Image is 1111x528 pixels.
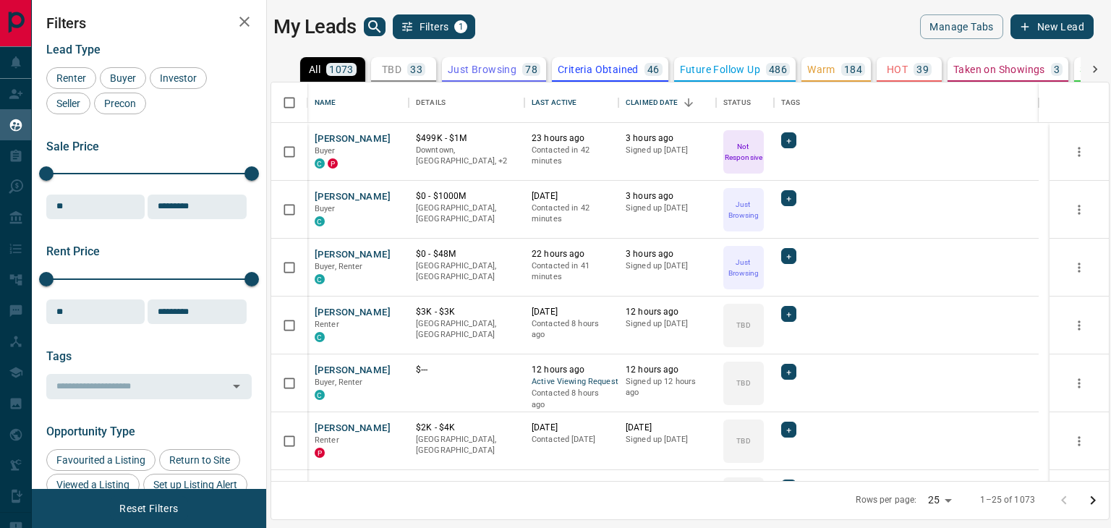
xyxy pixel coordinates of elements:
[100,67,146,89] div: Buyer
[315,190,391,204] button: [PERSON_NAME]
[532,82,576,123] div: Last Active
[725,257,762,278] p: Just Browsing
[46,14,252,32] h2: Filters
[416,203,517,225] p: [GEOGRAPHIC_DATA], [GEOGRAPHIC_DATA]
[532,132,611,145] p: 23 hours ago
[774,82,1039,123] div: Tags
[94,93,146,114] div: Precon
[769,64,787,74] p: 486
[315,480,391,493] button: [PERSON_NAME]
[46,349,72,363] span: Tags
[626,434,709,446] p: Signed up [DATE]
[315,320,339,329] span: Renter
[532,376,611,388] span: Active Viewing Request
[46,93,90,114] div: Seller
[393,14,476,39] button: Filters1
[626,364,709,376] p: 12 hours ago
[887,64,908,74] p: HOT
[626,480,709,492] p: [DATE]
[273,15,357,38] h1: My Leads
[416,364,517,376] p: $---
[315,364,391,378] button: [PERSON_NAME]
[680,64,760,74] p: Future Follow Up
[110,496,187,521] button: Reset Filters
[382,64,401,74] p: TBD
[916,64,929,74] p: 39
[781,480,796,495] div: +
[920,14,1003,39] button: Manage Tabs
[1068,315,1090,336] button: more
[416,306,517,318] p: $3K - $3K
[786,191,791,205] span: +
[1068,430,1090,452] button: more
[416,260,517,283] p: [GEOGRAPHIC_DATA], [GEOGRAPHIC_DATA]
[723,82,751,123] div: Status
[155,72,202,84] span: Investor
[786,365,791,379] span: +
[51,479,135,490] span: Viewed a Listing
[781,248,796,264] div: +
[46,67,96,89] div: Renter
[532,364,611,376] p: 12 hours ago
[532,434,611,446] p: Contacted [DATE]
[716,82,774,123] div: Status
[315,332,325,342] div: condos.ca
[226,376,247,396] button: Open
[51,454,150,466] span: Favourited a Listing
[315,216,325,226] div: condos.ca
[786,133,791,148] span: +
[416,480,517,492] p: $3K - $3K
[315,274,325,284] div: condos.ca
[626,190,709,203] p: 3 hours ago
[315,306,391,320] button: [PERSON_NAME]
[99,98,141,109] span: Precon
[1010,14,1094,39] button: New Lead
[410,64,422,74] p: 33
[1068,257,1090,278] button: more
[786,480,791,495] span: +
[781,190,796,206] div: +
[532,260,611,283] p: Contacted in 41 minutes
[856,494,916,506] p: Rows per page:
[315,248,391,262] button: [PERSON_NAME]
[329,64,354,74] p: 1073
[150,67,207,89] div: Investor
[416,82,446,123] div: Details
[309,64,320,74] p: All
[532,145,611,167] p: Contacted in 42 minutes
[416,318,517,341] p: [GEOGRAPHIC_DATA], [GEOGRAPHIC_DATA]
[532,388,611,410] p: Contacted 8 hours ago
[647,64,660,74] p: 46
[46,425,135,438] span: Opportunity Type
[159,449,240,471] div: Return to Site
[626,318,709,330] p: Signed up [DATE]
[786,249,791,263] span: +
[524,82,618,123] div: Last Active
[618,82,716,123] div: Claimed Date
[532,306,611,318] p: [DATE]
[315,82,336,123] div: Name
[46,449,156,471] div: Favourited a Listing
[1068,141,1090,163] button: more
[448,64,516,74] p: Just Browsing
[51,98,85,109] span: Seller
[781,306,796,322] div: +
[626,82,678,123] div: Claimed Date
[416,190,517,203] p: $0 - $1000M
[416,132,517,145] p: $499K - $1M
[532,203,611,225] p: Contacted in 42 minutes
[781,132,796,148] div: +
[315,158,325,169] div: condos.ca
[315,262,363,271] span: Buyer, Renter
[953,64,1045,74] p: Taken on Showings
[626,145,709,156] p: Signed up [DATE]
[532,190,611,203] p: [DATE]
[416,248,517,260] p: $0 - $48M
[781,364,796,380] div: +
[416,145,517,167] p: West End, Toronto
[315,146,336,156] span: Buyer
[416,434,517,456] p: [GEOGRAPHIC_DATA], [GEOGRAPHIC_DATA]
[51,72,91,84] span: Renter
[1054,64,1060,74] p: 3
[307,82,409,123] div: Name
